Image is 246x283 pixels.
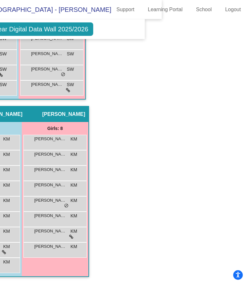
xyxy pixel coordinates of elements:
span: KM [70,197,77,204]
span: SW [67,66,74,73]
span: [PERSON_NAME] [31,81,63,88]
span: [PERSON_NAME] [34,243,66,250]
span: KM [70,151,77,158]
span: KM [70,228,77,235]
div: Girls: 8 [22,122,88,135]
span: KM [70,243,77,250]
span: KM [3,151,10,158]
a: Logout [220,4,246,15]
span: [PERSON_NAME] [34,213,66,219]
span: [PERSON_NAME] [34,166,66,173]
span: KM [3,136,10,142]
a: Learning Portal [143,4,188,15]
span: do_not_disturb_alt [61,72,65,77]
span: [PERSON_NAME] [31,51,63,57]
span: SW [67,51,74,57]
span: [PERSON_NAME] [31,66,63,72]
span: [PERSON_NAME] [34,228,66,234]
span: KM [3,228,10,235]
span: KM [3,197,10,204]
span: [PERSON_NAME] [34,136,66,142]
span: KM [70,213,77,219]
a: Support [111,4,139,15]
span: KM [70,136,77,142]
span: SW [67,81,74,88]
span: [PERSON_NAME] [34,182,66,188]
span: KM [3,182,10,189]
span: KM [3,259,10,265]
span: [PERSON_NAME] [34,151,66,158]
span: KM [3,243,10,250]
a: School [191,4,217,15]
span: do_not_disturb_alt [64,203,69,208]
span: [PERSON_NAME] [34,197,66,204]
span: KM [70,166,77,173]
span: KM [3,213,10,219]
span: [PERSON_NAME] [42,111,85,117]
span: KM [70,182,77,189]
span: KM [3,166,10,173]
